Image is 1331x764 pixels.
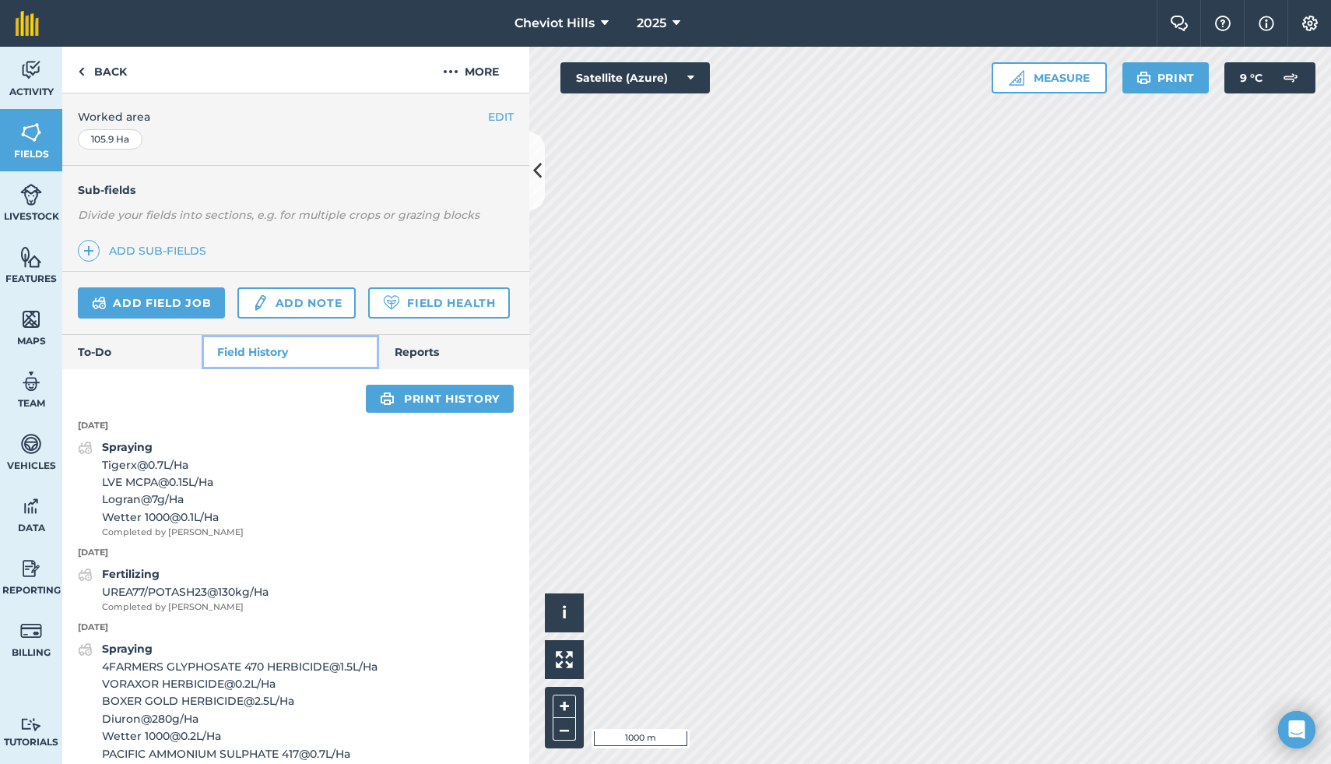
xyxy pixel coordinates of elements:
[20,58,42,82] img: svg+xml;base64,PD94bWwgdmVyc2lvbj0iMS4wIiBlbmNvZGluZz0idXRmLTgiPz4KPCEtLSBHZW5lcmF0b3I6IEFkb2JlIE...
[20,495,42,518] img: svg+xml;base64,PD94bWwgdmVyc2lvbj0iMS4wIiBlbmNvZGluZz0idXRmLTgiPz4KPCEtLSBHZW5lcmF0b3I6IEFkb2JlIE...
[237,287,356,319] a: Add note
[102,710,378,727] span: Diuron @ 280 g / Ha
[102,727,378,745] span: Wetter 1000 @ 0.2 L / Ha
[413,47,529,93] button: More
[102,692,378,709] span: BOXER GOLD HERBICIDE @ 2.5 L / Ha
[102,745,378,762] span: PACIFIC AMMONIUM SULPHATE 417 @ 0.7 L / Ha
[20,370,42,393] img: svg+xml;base64,PD94bWwgdmVyc2lvbj0iMS4wIiBlbmNvZGluZz0idXRmLTgiPz4KPCEtLSBHZW5lcmF0b3I6IEFkb2JlIE...
[379,335,529,369] a: Reports
[62,546,529,560] p: [DATE]
[62,335,202,369] a: To-Do
[251,294,269,312] img: svg+xml;base64,PD94bWwgdmVyc2lvbj0iMS4wIiBlbmNvZGluZz0idXRmLTgiPz4KPCEtLSBHZW5lcmF0b3I6IEFkb2JlIE...
[78,208,479,222] em: Divide your fields into sections, e.g. for multiple crops or grazing blocks
[102,642,153,656] strong: Spraying
[992,62,1107,93] button: Measure
[20,308,42,331] img: svg+xml;base64,PHN2ZyB4bWxucz0iaHR0cDovL3d3dy53My5vcmcvMjAwMC9zdmciIHdpZHRoPSI1NiIgaGVpZ2h0PSI2MC...
[366,385,514,413] a: Print history
[368,287,509,319] a: Field Health
[20,557,42,580] img: svg+xml;base64,PD94bWwgdmVyc2lvbj0iMS4wIiBlbmNvZGluZz0idXRmLTgiPz4KPCEtLSBHZW5lcmF0b3I6IEFkb2JlIE...
[78,240,212,262] a: Add sub-fields
[102,658,378,675] span: 4FARMERS GLYPHOSATE 470 HERBICIDE @ 1.5 L / Ha
[1213,16,1232,31] img: A question mark icon
[20,183,42,206] img: svg+xml;base64,PD94bWwgdmVyc2lvbj0iMS4wIiBlbmNvZGluZz0idXRmLTgiPz4KPCEtLSBHZW5lcmF0b3I6IEFkb2JlIE...
[78,438,93,457] img: svg+xml;base64,PD94bWwgdmVyc2lvbj0iMS4wIiBlbmNvZGluZz0idXRmLTgiPz4KPCEtLSBHZW5lcmF0b3I6IEFkb2JlIE...
[102,491,244,508] span: Logran @ 7 g / Ha
[78,438,244,540] a: SprayingTigerx@0.7L/HaLVE MCPA@0.15L/HaLogran@7g/HaWetter 1000@0.1L/HaCompleted by [PERSON_NAME]
[78,640,93,659] img: svg+xml;base64,PD94bWwgdmVyc2lvbj0iMS4wIiBlbmNvZGluZz0idXRmLTgiPz4KPCEtLSBHZW5lcmF0b3I6IEFkb2JlIE...
[62,47,142,93] a: Back
[1301,16,1319,31] img: A cog icon
[562,603,567,622] span: i
[1259,14,1274,33] img: svg+xml;base64,PHN2ZyB4bWxucz0iaHR0cDovL3d3dy53My5vcmcvMjAwMC9zdmciIHdpZHRoPSIxNyIgaGVpZ2h0PSIxNy...
[553,695,576,718] button: +
[102,567,160,581] strong: Fertilizing
[1224,62,1315,93] button: 9 °C
[443,62,458,81] img: svg+xml;base64,PHN2ZyB4bWxucz0iaHR0cDovL3d3dy53My5vcmcvMjAwMC9zdmciIHdpZHRoPSIyMCIgaGVpZ2h0PSIyNC...
[545,593,584,632] button: i
[83,241,94,260] img: svg+xml;base64,PHN2ZyB4bWxucz0iaHR0cDovL3d3dy53My5vcmcvMjAwMC9zdmciIHdpZHRoPSIxNCIgaGVpZ2h0PSIyNC...
[62,181,529,199] h4: Sub-fields
[78,129,142,150] div: 105.9 Ha
[556,651,573,668] img: Four arrows, one pointing top left, one top right, one bottom right and the last bottom left
[488,108,514,125] button: EDIT
[1275,62,1306,93] img: svg+xml;base64,PD94bWwgdmVyc2lvbj0iMS4wIiBlbmNvZGluZz0idXRmLTgiPz4KPCEtLSBHZW5lcmF0b3I6IEFkb2JlIE...
[78,62,85,81] img: svg+xml;base64,PHN2ZyB4bWxucz0iaHR0cDovL3d3dy53My5vcmcvMjAwMC9zdmciIHdpZHRoPSI5IiBoZWlnaHQ9IjI0Ii...
[62,621,529,635] p: [DATE]
[20,245,42,269] img: svg+xml;base64,PHN2ZyB4bWxucz0iaHR0cDovL3d3dy53My5vcmcvMjAwMC9zdmciIHdpZHRoPSI1NiIgaGVpZ2h0PSI2MC...
[78,565,269,614] a: FertilizingUREA77/POTASH23@130kg/HaCompleted by [PERSON_NAME]
[380,389,395,408] img: svg+xml;base64,PHN2ZyB4bWxucz0iaHR0cDovL3d3dy53My5vcmcvMjAwMC9zdmciIHdpZHRoPSIxOSIgaGVpZ2h0PSIyNC...
[20,717,42,732] img: svg+xml;base64,PD94bWwgdmVyc2lvbj0iMS4wIiBlbmNvZGluZz0idXRmLTgiPz4KPCEtLSBHZW5lcmF0b3I6IEFkb2JlIE...
[20,121,42,144] img: svg+xml;base64,PHN2ZyB4bWxucz0iaHR0cDovL3d3dy53My5vcmcvMjAwMC9zdmciIHdpZHRoPSI1NiIgaGVpZ2h0PSI2MC...
[62,419,529,433] p: [DATE]
[102,474,244,491] span: LVE MCPA @ 0.15 L / Ha
[102,675,378,692] span: VORAXOR HERBICIDE @ 0.2 L / Ha
[514,14,595,33] span: Cheviot Hills
[560,62,710,93] button: Satellite (Azure)
[553,718,576,741] button: –
[1278,711,1315,748] div: Open Intercom Messenger
[102,526,244,540] span: Completed by [PERSON_NAME]
[78,565,93,584] img: svg+xml;base64,PD94bWwgdmVyc2lvbj0iMS4wIiBlbmNvZGluZz0idXRmLTgiPz4KPCEtLSBHZW5lcmF0b3I6IEFkb2JlIE...
[102,600,269,614] span: Completed by [PERSON_NAME]
[102,456,244,474] span: Tigerx @ 0.7 L / Ha
[1009,70,1024,86] img: Ruler icon
[20,619,42,643] img: svg+xml;base64,PD94bWwgdmVyc2lvbj0iMS4wIiBlbmNvZGluZz0idXRmLTgiPz4KPCEtLSBHZW5lcmF0b3I6IEFkb2JlIE...
[92,294,107,312] img: svg+xml;base64,PD94bWwgdmVyc2lvbj0iMS4wIiBlbmNvZGluZz0idXRmLTgiPz4KPCEtLSBHZW5lcmF0b3I6IEFkb2JlIE...
[202,335,378,369] a: Field History
[102,440,153,454] strong: Spraying
[1122,62,1210,93] button: Print
[16,11,39,36] img: fieldmargin Logo
[78,287,225,319] a: Add field job
[1136,69,1151,87] img: svg+xml;base64,PHN2ZyB4bWxucz0iaHR0cDovL3d3dy53My5vcmcvMjAwMC9zdmciIHdpZHRoPSIxOSIgaGVpZ2h0PSIyNC...
[637,14,666,33] span: 2025
[78,108,514,125] span: Worked area
[102,509,244,526] span: Wetter 1000 @ 0.1 L / Ha
[20,432,42,456] img: svg+xml;base64,PD94bWwgdmVyc2lvbj0iMS4wIiBlbmNvZGluZz0idXRmLTgiPz4KPCEtLSBHZW5lcmF0b3I6IEFkb2JlIE...
[1240,62,1263,93] span: 9 ° C
[1170,16,1189,31] img: Two speech bubbles overlapping with the left bubble in the forefront
[102,583,269,600] span: UREA77/POTASH23 @ 130 kg / Ha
